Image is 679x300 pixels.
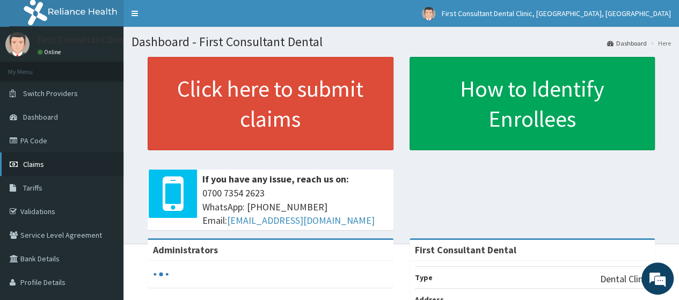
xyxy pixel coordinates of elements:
[23,112,58,122] span: Dashboard
[23,89,78,98] span: Switch Providers
[607,39,647,48] a: Dashboard
[5,32,30,56] img: User Image
[148,57,393,150] a: Click here to submit claims
[422,7,435,20] img: User Image
[600,272,649,286] p: Dental Clinic
[227,214,375,226] a: [EMAIL_ADDRESS][DOMAIN_NAME]
[20,54,43,81] img: d_794563401_company_1708531726252_794563401
[415,273,433,282] b: Type
[38,35,347,45] p: First Consultant Dental Clinic, [GEOGRAPHIC_DATA], [GEOGRAPHIC_DATA]
[202,173,349,185] b: If you have any issue, reach us on:
[132,35,671,49] h1: Dashboard - First Consultant Dental
[62,85,148,193] span: We're online!
[38,48,63,56] a: Online
[23,159,44,169] span: Claims
[5,192,205,230] textarea: Type your message and hit 'Enter'
[442,9,671,18] span: First Consultant Dental Clinic, [GEOGRAPHIC_DATA], [GEOGRAPHIC_DATA]
[415,244,516,256] strong: First Consultant Dental
[410,57,655,150] a: How to Identify Enrollees
[56,60,180,74] div: Chat with us now
[648,39,671,48] li: Here
[176,5,202,31] div: Minimize live chat window
[202,186,388,228] span: 0700 7354 2623 WhatsApp: [PHONE_NUMBER] Email:
[153,244,218,256] b: Administrators
[153,266,169,282] svg: audio-loading
[23,183,42,193] span: Tariffs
